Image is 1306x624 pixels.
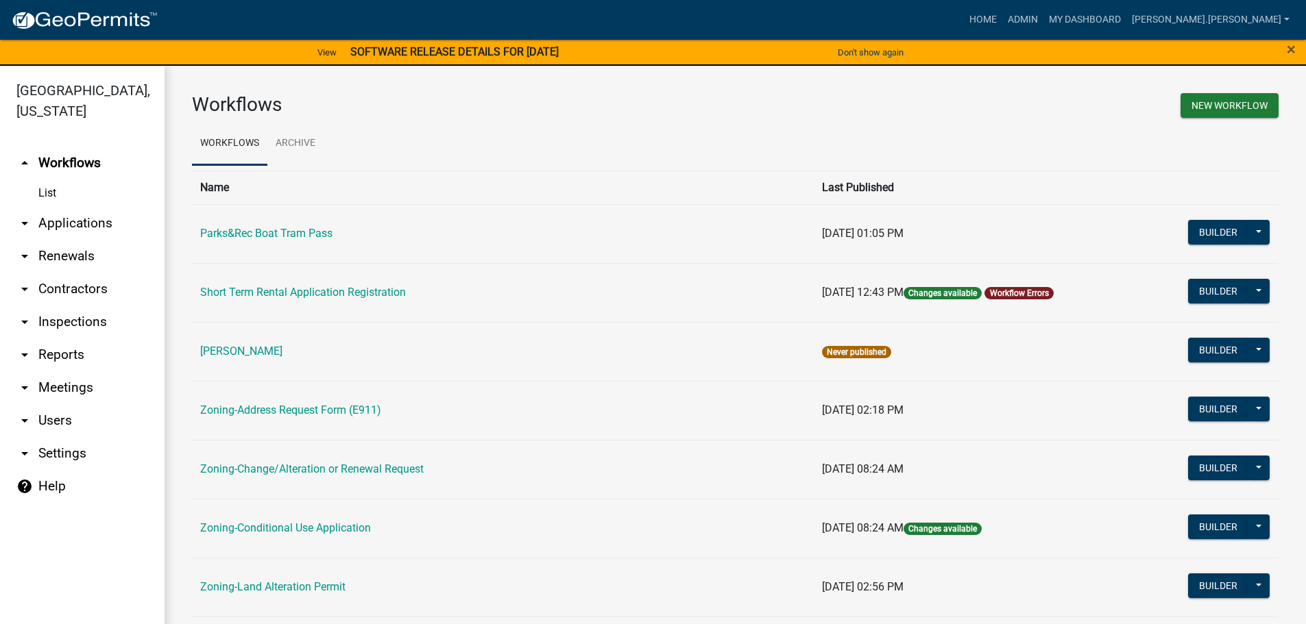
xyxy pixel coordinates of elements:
[16,314,33,330] i: arrow_drop_down
[1126,7,1295,33] a: [PERSON_NAME].[PERSON_NAME]
[822,521,904,534] span: [DATE] 08:24 AM
[1043,7,1126,33] a: My Dashboard
[1002,7,1043,33] a: Admin
[822,462,904,475] span: [DATE] 08:24 AM
[312,41,342,64] a: View
[192,171,814,204] th: Name
[904,287,982,299] span: Changes available
[200,521,371,534] a: Zoning-Conditional Use Application
[16,155,33,171] i: arrow_drop_up
[822,227,904,240] span: [DATE] 01:05 PM
[1188,397,1248,421] button: Builder
[200,345,282,358] a: [PERSON_NAME]
[200,462,424,475] a: Zoning-Change/Alteration or Renewal Request
[16,281,33,297] i: arrow_drop_down
[1188,220,1248,245] button: Builder
[192,93,725,116] h3: Workflows
[16,379,33,396] i: arrow_drop_down
[1287,40,1296,59] span: ×
[964,7,1002,33] a: Home
[1188,455,1248,480] button: Builder
[192,122,267,166] a: Workflows
[990,288,1049,298] a: Workflow Errors
[904,523,982,535] span: Changes available
[822,403,904,416] span: [DATE] 02:18 PM
[200,403,381,416] a: Zoning-Address Request Form (E911)
[1188,514,1248,539] button: Builder
[16,248,33,264] i: arrow_drop_down
[16,445,33,462] i: arrow_drop_down
[1188,338,1248,362] button: Builder
[1181,93,1279,118] button: New Workflow
[267,122,324,166] a: Archive
[822,580,904,593] span: [DATE] 02:56 PM
[16,347,33,363] i: arrow_drop_down
[16,412,33,429] i: arrow_drop_down
[350,45,559,58] strong: SOFTWARE RELEASE DETAILS FOR [DATE]
[200,227,332,240] a: Parks&Rec Boat Tram Pass
[1188,573,1248,598] button: Builder
[822,286,904,299] span: [DATE] 12:43 PM
[200,580,346,593] a: Zoning-Land Alteration Permit
[814,171,1146,204] th: Last Published
[1188,279,1248,303] button: Builder
[1287,41,1296,58] button: Close
[16,215,33,232] i: arrow_drop_down
[832,41,909,64] button: Don't show again
[16,478,33,495] i: help
[822,346,891,358] span: Never published
[200,286,406,299] a: Short Term Rental Application Registration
